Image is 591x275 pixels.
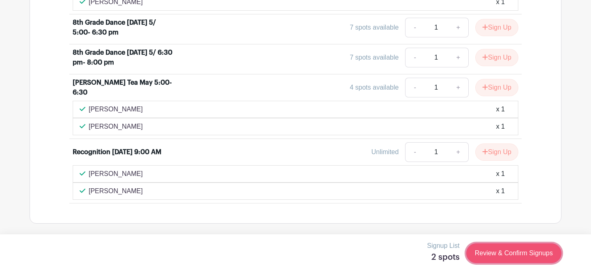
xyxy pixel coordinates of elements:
div: Unlimited [371,147,399,157]
a: + [448,48,469,67]
button: Sign Up [475,143,518,161]
a: Review & Confirm Signups [466,243,561,263]
div: [PERSON_NAME] Tea May 5:00-6:30 [73,78,174,97]
div: 8th Grade Dance [DATE] 5/ 5:00- 6:30 pm [73,18,174,37]
div: x 1 [496,186,505,196]
div: x 1 [496,169,505,179]
a: + [448,18,469,37]
div: 4 spots available [350,83,399,92]
a: - [405,18,424,37]
a: + [448,78,469,97]
button: Sign Up [475,19,518,36]
div: Recognition [DATE] 9:00 AM [73,147,161,157]
div: x 1 [496,122,505,132]
button: Sign Up [475,79,518,96]
p: [PERSON_NAME] [89,104,143,114]
a: - [405,142,424,162]
a: - [405,78,424,97]
h5: 2 spots [427,252,460,262]
a: - [405,48,424,67]
a: + [448,142,469,162]
p: [PERSON_NAME] [89,169,143,179]
p: [PERSON_NAME] [89,186,143,196]
div: 8th Grade Dance [DATE] 5/ 6:30 pm- 8:00 pm [73,48,174,67]
p: [PERSON_NAME] [89,122,143,132]
button: Sign Up [475,49,518,66]
div: x 1 [496,104,505,114]
div: 7 spots available [350,23,399,32]
div: 7 spots available [350,53,399,62]
p: Signup List [427,241,460,251]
